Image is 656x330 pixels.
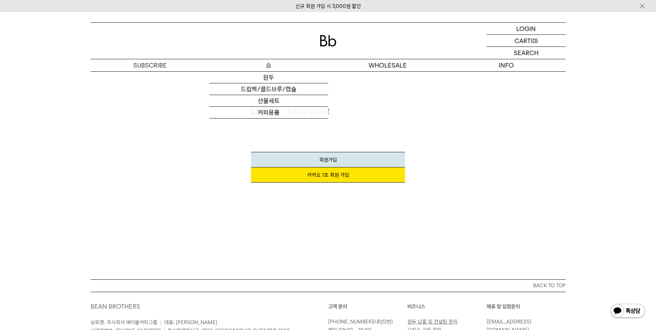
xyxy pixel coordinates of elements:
a: CART (0) [487,35,566,47]
a: 회원가입 [251,152,405,167]
a: [PHONE_NUMBER] [328,319,373,325]
p: 고객 문의 [328,302,407,311]
a: 드립백/콜드브루/캡슐 [209,83,328,95]
a: 원두 납품 및 컨설팅 문의 [407,319,458,325]
p: 비즈니스 [407,302,487,311]
a: 신규 회원 가입 시 3,000원 할인 [295,3,361,9]
a: 원두 [209,72,328,83]
p: INFO [447,59,566,71]
p: (내선2번) [328,318,404,326]
p: 제휴 및 입점문의 [487,302,566,311]
a: LOGIN [487,23,566,35]
p: WHOLESALE [328,59,447,71]
p: (0) [531,35,538,47]
a: 프로그램 [209,118,328,130]
span: 회원가입 [319,157,337,163]
a: 숍 [209,59,328,71]
img: 로고 [320,35,336,47]
img: 카카오톡 채널 1:1 채팅 버튼 [610,303,646,320]
span: 상호명: 주식회사 에이블커피그룹 [91,319,157,326]
a: SUBSCRIBE [91,59,209,71]
p: CART [514,35,531,47]
span: | [160,319,162,326]
a: 선물세트 [209,95,328,107]
a: BEAN BROTHERS [91,303,140,310]
a: 커피용품 [209,107,328,118]
p: SEARCH [514,47,539,59]
a: 카카오 1초 회원 가입 [251,167,405,183]
span: 대표: [PERSON_NAME] [164,319,217,326]
p: LOGIN [516,23,536,34]
button: BACK TO TOP [91,279,566,292]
